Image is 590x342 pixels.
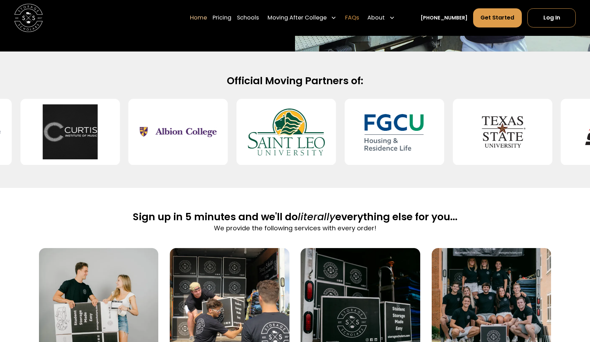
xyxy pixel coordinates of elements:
[190,8,207,28] a: Home
[365,8,398,28] div: About
[473,8,522,27] a: Get Started
[265,8,340,28] div: Moving After College
[298,210,335,224] span: literally
[356,104,433,159] img: Florida Gulf Coast University
[237,8,259,28] a: Schools
[421,14,468,21] a: [PHONE_NUMBER]
[14,3,43,32] img: Storage Scholars main logo
[248,104,325,159] img: Saint Leo University
[133,210,457,223] h2: Sign up in 5 minutes and we'll do everything else for you...
[464,104,541,159] img: Texas State University
[14,3,43,32] a: home
[268,14,327,22] div: Moving After College
[133,223,457,233] p: We provide the following services with every order!
[140,104,217,159] img: Albion College
[213,8,231,28] a: Pricing
[367,14,385,22] div: About
[527,8,576,27] a: Log In
[67,74,523,87] h2: Official Moving Partners of:
[345,8,359,28] a: FAQs
[32,104,109,159] img: Curtis Institute of Music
